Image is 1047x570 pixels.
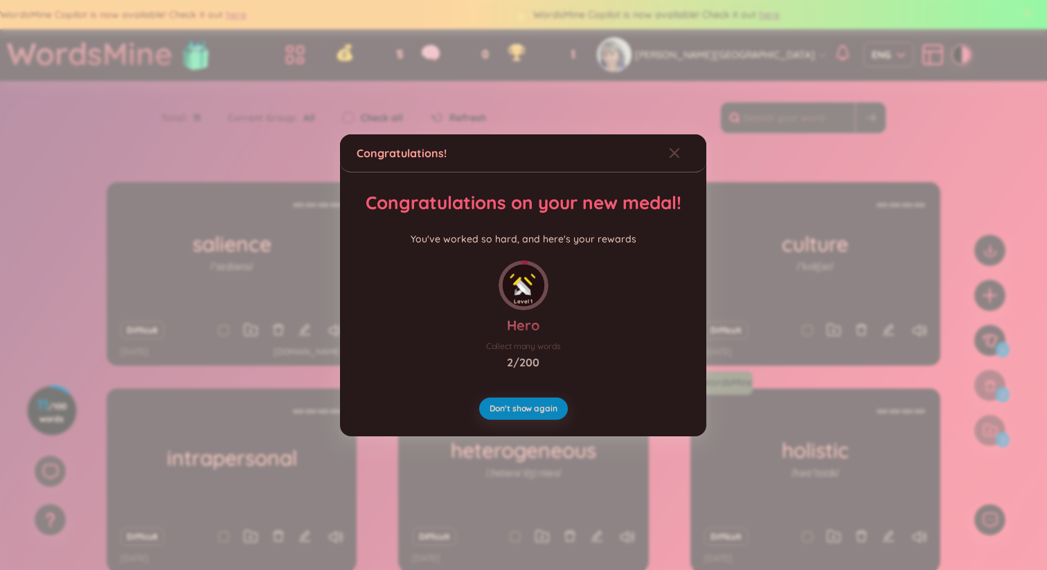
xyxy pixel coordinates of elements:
[514,297,533,306] div: Level 1
[508,355,514,368] span: 2
[357,145,690,161] div: Congratulations!
[670,134,707,172] button: Close
[486,315,561,335] div: Hero
[486,354,561,369] div: / 200
[384,231,662,246] div: You've worked so hard, and here's your rewards
[490,402,557,413] span: Don't show again
[479,397,568,419] button: Don't show again
[503,264,544,305] img: achie_new_word.png
[486,340,561,351] div: Collect many words
[357,189,690,217] div: Congratulations on your new medal!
